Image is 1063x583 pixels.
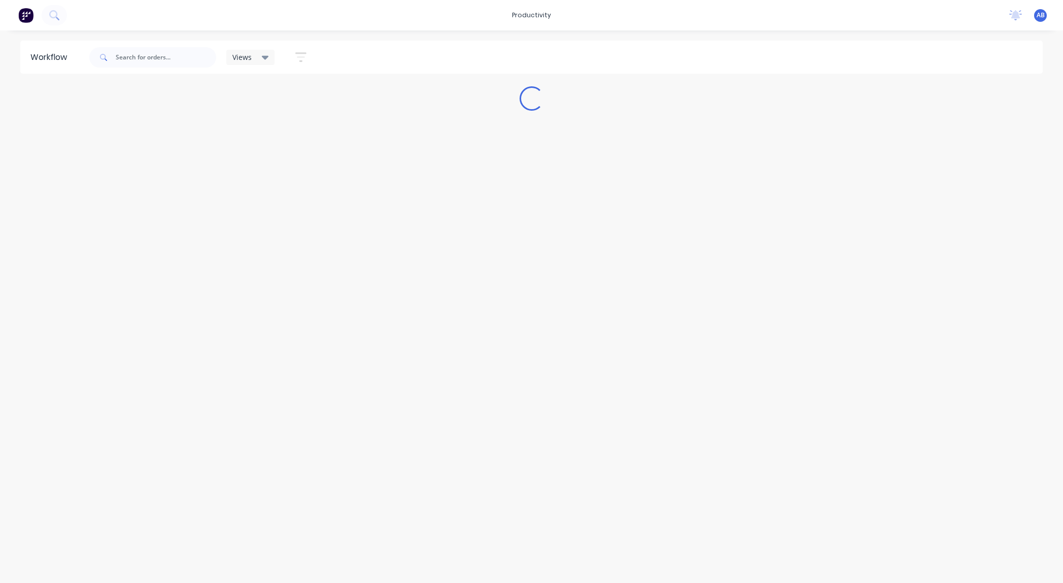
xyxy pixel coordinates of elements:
[232,52,252,62] span: Views
[507,8,556,23] div: productivity
[116,47,216,68] input: Search for orders...
[30,51,72,63] div: Workflow
[18,8,33,23] img: Factory
[1037,11,1045,20] span: AB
